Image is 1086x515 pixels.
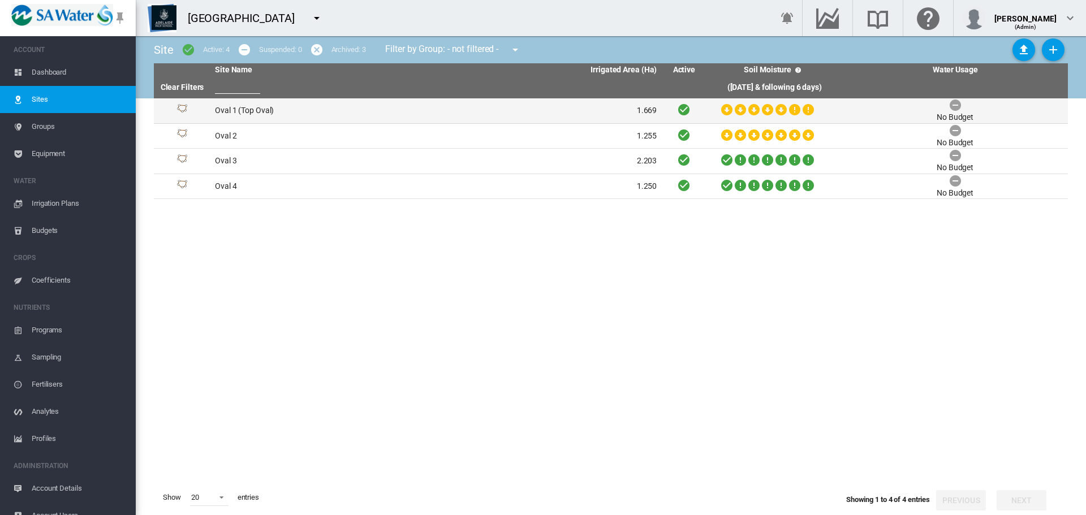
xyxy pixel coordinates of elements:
[11,4,113,26] img: SA_Water_LOGO.png
[305,7,328,29] button: icon-menu-down
[32,86,127,113] span: Sites
[210,174,436,199] td: Oval 4
[154,43,174,57] span: Site
[32,140,127,167] span: Equipment
[436,98,662,123] td: 1.669
[508,43,522,57] md-icon: icon-menu-down
[32,344,127,371] span: Sampling
[937,188,973,199] div: No Budget
[32,398,127,425] span: Analytes
[32,113,127,140] span: Groups
[14,249,127,267] span: CROPS
[310,11,324,25] md-icon: icon-menu-down
[781,11,794,25] md-icon: icon-bell-ring
[113,11,127,25] md-icon: icon-pin
[1015,24,1037,30] span: (Admin)
[175,180,189,193] img: 1.svg
[1063,11,1077,25] md-icon: icon-chevron-down
[937,137,973,149] div: No Budget
[791,63,805,77] md-icon: icon-help-circle
[436,124,662,149] td: 1.255
[32,217,127,244] span: Budgets
[436,174,662,199] td: 1.250
[32,267,127,294] span: Coefficients
[161,83,204,92] a: Clear Filters
[937,162,973,174] div: No Budget
[158,104,206,118] div: Site Id: 404
[210,149,436,174] td: Oval 3
[154,174,1068,200] tr: Site Id: 7177 Oval 4 1.250 No Budget
[14,172,127,190] span: WATER
[158,154,206,168] div: Site Id: 7176
[175,154,189,168] img: 1.svg
[436,149,662,174] td: 2.203
[203,45,230,55] div: Active: 4
[238,43,251,57] md-icon: icon-minus-circle
[706,63,842,77] th: Soil Moisture
[504,38,527,61] button: icon-menu-down
[32,371,127,398] span: Fertilisers
[32,190,127,217] span: Irrigation Plans
[14,41,127,59] span: ACCOUNT
[32,59,127,86] span: Dashboard
[210,98,436,123] td: Oval 1 (Top Oval)
[842,63,1068,77] th: Water Usage
[14,298,127,317] span: NUTRIENTS
[158,180,206,193] div: Site Id: 7177
[310,43,324,57] md-icon: icon-cancel
[1012,38,1035,61] button: Sites Bulk Import
[154,98,1068,124] tr: Site Id: 404 Oval 1 (Top Oval) 1.669 No Budget
[182,43,195,57] md-icon: icon-checkbox-marked-circle
[154,124,1068,149] tr: Site Id: 7174 Oval 2 1.255 No Budget
[1042,38,1065,61] button: Add New Site, define start date
[377,38,530,61] div: Filter by Group: - not filtered -
[175,129,189,142] img: 1.svg
[14,457,127,475] span: ADMINISTRATION
[1046,43,1060,57] md-icon: icon-plus
[32,475,127,502] span: Account Details
[210,124,436,149] td: Oval 2
[915,11,942,25] md-icon: Click here for help
[32,425,127,452] span: Profiles
[994,8,1057,20] div: [PERSON_NAME]
[158,129,206,142] div: Site Id: 7174
[154,149,1068,174] tr: Site Id: 7176 Oval 3 2.203 No Budget
[331,45,366,55] div: Archived: 3
[233,488,264,507] span: entries
[188,10,305,26] div: [GEOGRAPHIC_DATA]
[259,45,302,55] div: Suspended: 0
[937,112,973,123] div: No Budget
[706,77,842,98] th: ([DATE] & following 6 days)
[997,490,1046,510] button: Next
[148,4,176,32] img: Z
[32,317,127,344] span: Programs
[661,63,706,77] th: Active
[175,104,189,118] img: 1.svg
[210,63,436,77] th: Site Name
[963,7,985,29] img: profile.jpg
[436,63,662,77] th: Irrigated Area (Ha)
[864,11,891,25] md-icon: Search the knowledge base
[776,7,799,29] button: icon-bell-ring
[191,493,199,501] div: 20
[936,490,986,510] button: Previous
[158,488,186,507] span: Show
[814,11,841,25] md-icon: Go to the Data Hub
[1017,43,1031,57] md-icon: icon-upload
[846,495,930,504] span: Showing 1 to 4 of 4 entries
